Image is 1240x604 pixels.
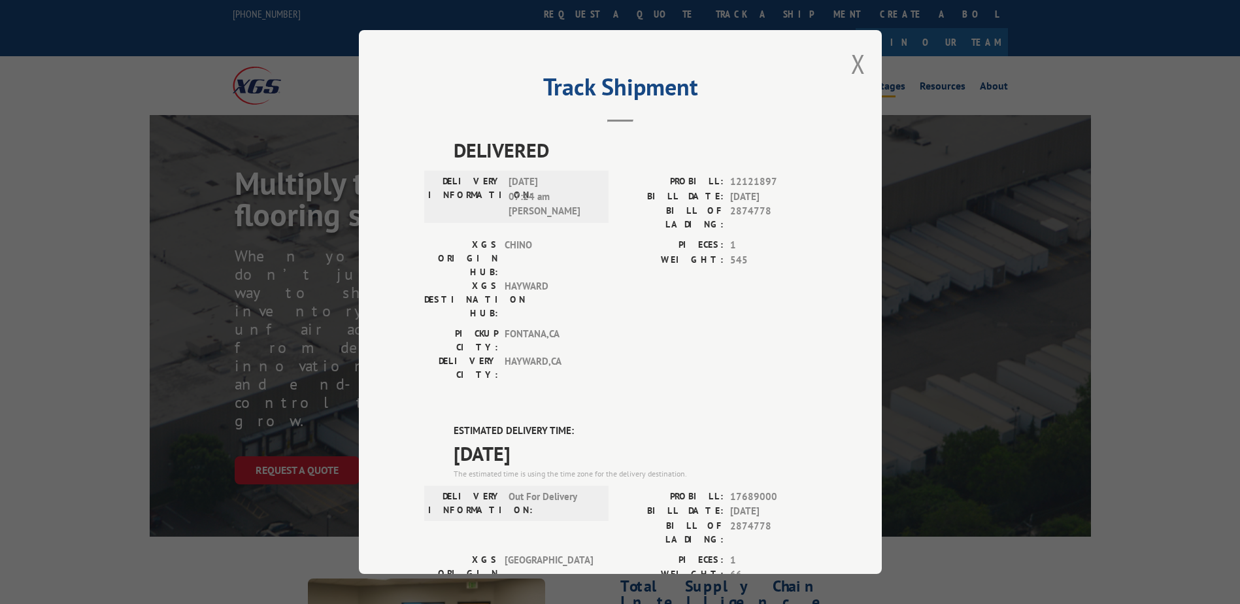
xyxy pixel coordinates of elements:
label: PICKUP CITY: [424,327,498,354]
label: BILL DATE: [620,504,724,519]
label: PIECES: [620,553,724,568]
span: HAYWARD , CA [505,354,593,382]
span: 1 [730,238,816,253]
label: PIECES: [620,238,724,253]
label: BILL OF LADING: [620,519,724,546]
label: DELIVERY INFORMATION: [428,490,502,517]
label: XGS DESTINATION HUB: [424,279,498,320]
label: WEIGHT: [620,567,724,582]
span: [DATE] [730,504,816,519]
label: PROBILL: [620,490,724,505]
label: XGS ORIGIN HUB: [424,553,498,594]
label: DELIVERY INFORMATION: [428,175,502,219]
div: The estimated time is using the time zone for the delivery destination. [454,468,816,480]
span: [DATE] [454,439,816,468]
span: 2874778 [730,519,816,546]
span: FONTANA , CA [505,327,593,354]
span: 17689000 [730,490,816,505]
button: Close modal [851,46,865,81]
span: 66 [730,567,816,582]
span: HAYWARD [505,279,593,320]
label: BILL DATE: [620,190,724,205]
label: DELIVERY CITY: [424,354,498,382]
label: PROBILL: [620,175,724,190]
span: 12121897 [730,175,816,190]
span: 1 [730,553,816,568]
span: Out For Delivery [509,490,597,517]
span: CHINO [505,238,593,279]
span: 545 [730,253,816,268]
span: [DATE] 07:24 am [PERSON_NAME] [509,175,597,219]
label: ESTIMATED DELIVERY TIME: [454,424,816,439]
label: XGS ORIGIN HUB: [424,238,498,279]
span: DELIVERED [454,135,816,165]
h2: Track Shipment [424,78,816,103]
span: [GEOGRAPHIC_DATA] [505,553,593,594]
label: BILL OF LADING: [620,204,724,231]
label: WEIGHT: [620,253,724,268]
span: [DATE] [730,190,816,205]
span: 2874778 [730,204,816,231]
